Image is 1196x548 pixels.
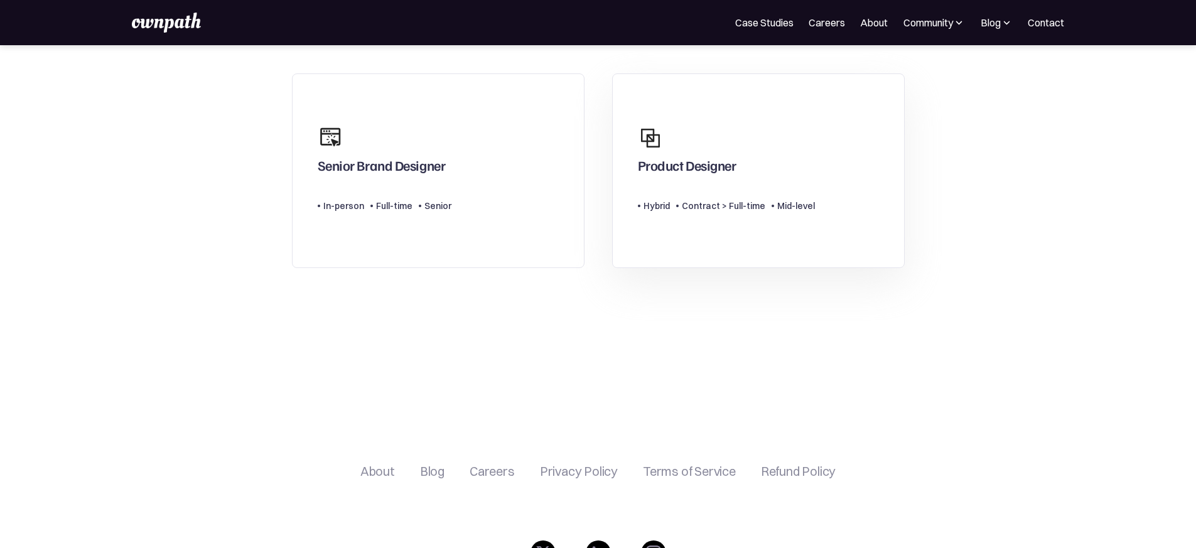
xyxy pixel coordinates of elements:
[292,73,585,269] a: Senior Brand DesignerIn-personFull-timeSenior
[318,157,446,180] div: Senior Brand Designer
[323,198,364,213] div: In-person
[612,73,905,269] a: Product DesignerHybridContract > Full-timeMid-level
[682,198,765,213] div: Contract > Full-time
[809,15,845,30] a: Careers
[470,464,515,479] a: Careers
[376,198,412,213] div: Full-time
[540,464,618,479] a: Privacy Policy
[644,198,670,213] div: Hybrid
[1028,15,1064,30] a: Contact
[735,15,794,30] a: Case Studies
[638,157,736,180] div: Product Designer
[981,15,1001,30] div: Blog
[360,464,395,479] a: About
[860,15,888,30] a: About
[424,198,451,213] div: Senior
[903,15,953,30] div: Community
[777,198,815,213] div: Mid-level
[761,464,836,479] a: Refund Policy
[643,464,736,479] a: Terms of Service
[903,15,965,30] div: Community
[420,464,444,479] a: Blog
[980,15,1013,30] div: Blog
